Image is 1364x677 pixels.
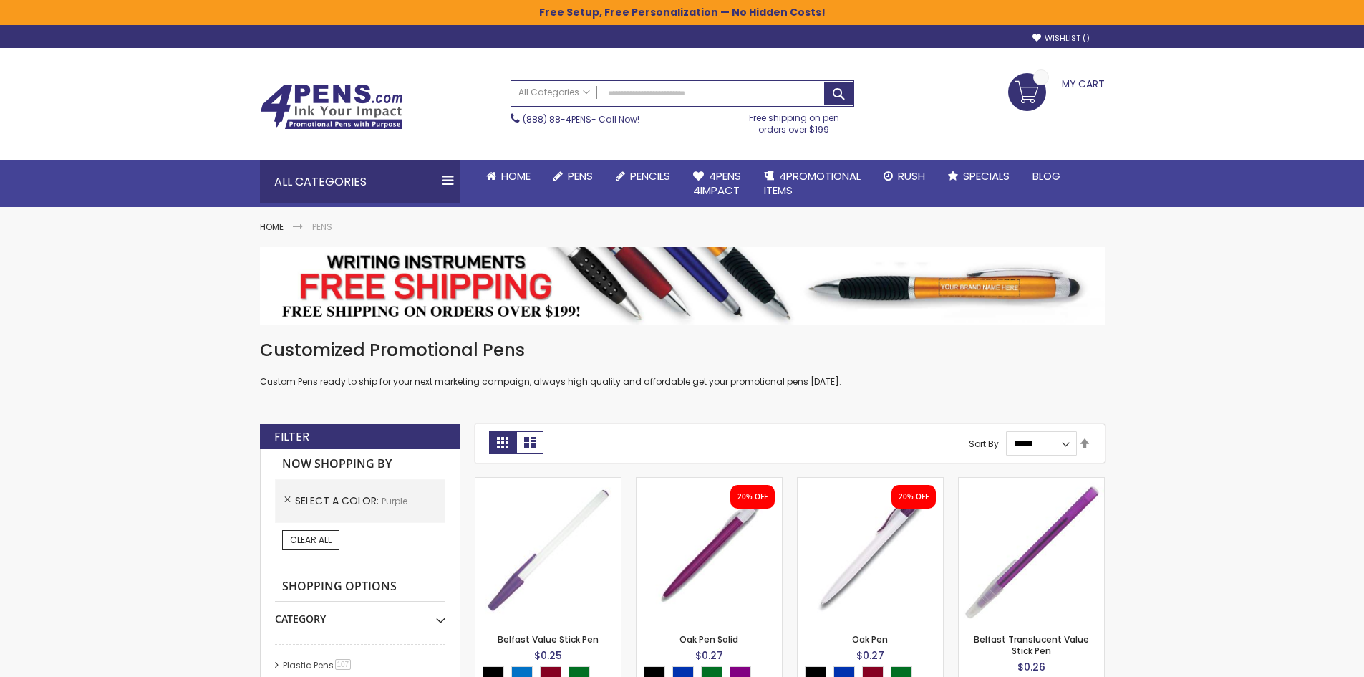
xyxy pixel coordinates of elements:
strong: Filter [274,429,309,445]
span: Clear All [290,534,332,546]
img: Pens [260,247,1105,325]
a: Plastic Pens107 [279,659,357,671]
span: Pencils [630,168,670,183]
a: Pens [542,160,604,192]
span: 4PROMOTIONAL ITEMS [764,168,861,198]
div: Custom Pens ready to ship for your next marketing campaign, always high quality and affordable ge... [260,339,1105,388]
a: Specials [937,160,1021,192]
img: Oak Pen Solid-Purple [637,478,782,623]
span: Blog [1032,168,1060,183]
a: (888) 88-4PENS [523,113,591,125]
span: - Call Now! [523,113,639,125]
span: $0.25 [534,648,562,663]
a: 4PROMOTIONALITEMS [753,160,872,207]
div: All Categories [260,160,460,203]
span: $0.27 [856,648,884,663]
label: Sort By [969,437,999,449]
span: 4Pens 4impact [693,168,741,198]
span: Pens [568,168,593,183]
div: 20% OFF [899,492,929,502]
img: Belfast Translucent Value Stick Pen-Purple [959,478,1104,623]
span: Rush [898,168,925,183]
a: All Categories [511,81,597,105]
a: Home [475,160,542,192]
a: Oak Pen Solid [679,633,738,645]
span: 107 [335,659,352,670]
a: Belfast Translucent Value Stick Pen [974,633,1089,657]
strong: Grid [489,431,516,454]
span: $0.27 [695,648,723,663]
a: Home [260,221,284,233]
span: All Categories [518,87,590,98]
span: $0.26 [1017,660,1045,674]
strong: Now Shopping by [275,449,445,479]
a: Clear All [282,530,339,550]
a: Wishlist [1032,33,1090,44]
img: Belfast Value Stick Pen-Purple [475,478,621,623]
div: Free shipping on pen orders over $199 [734,107,854,135]
div: 20% OFF [737,492,768,502]
a: Oak Pen-Purple [798,477,943,489]
h1: Customized Promotional Pens [260,339,1105,362]
span: Home [501,168,531,183]
span: Specials [963,168,1010,183]
a: Belfast Value Stick Pen [498,633,599,645]
img: Oak Pen-Purple [798,478,943,623]
span: Purple [382,495,407,507]
a: Belfast Value Stick Pen-Purple [475,477,621,489]
a: Pencils [604,160,682,192]
div: Category [275,602,445,626]
a: Belfast Translucent Value Stick Pen-Purple [959,477,1104,489]
strong: Pens [312,221,332,233]
span: Select A Color [295,494,382,508]
a: Oak Pen [852,633,888,645]
strong: Shopping Options [275,572,445,602]
a: Blog [1021,160,1072,192]
a: Oak Pen Solid-Purple [637,477,782,489]
a: Rush [872,160,937,192]
img: 4Pens Custom Pens and Promotional Products [260,84,403,130]
a: 4Pens4impact [682,160,753,207]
